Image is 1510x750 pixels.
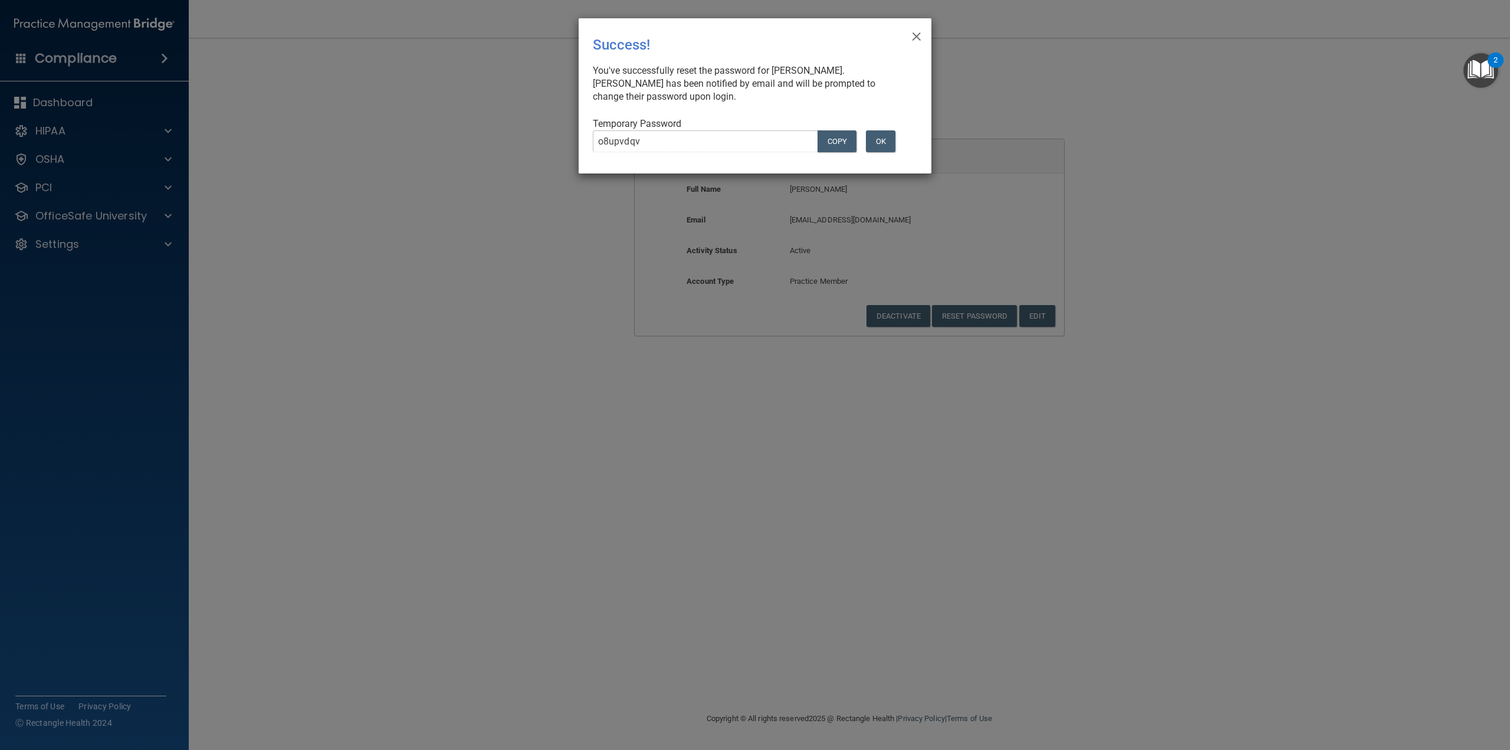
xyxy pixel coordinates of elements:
[818,130,856,152] button: COPY
[911,23,922,47] span: ×
[593,64,908,103] div: You've successfully reset the password for [PERSON_NAME]. [PERSON_NAME] has been notified by emai...
[866,130,895,152] button: OK
[1493,60,1498,76] div: 2
[593,28,869,62] div: Success!
[1463,53,1498,88] button: Open Resource Center, 2 new notifications
[593,118,681,129] span: Temporary Password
